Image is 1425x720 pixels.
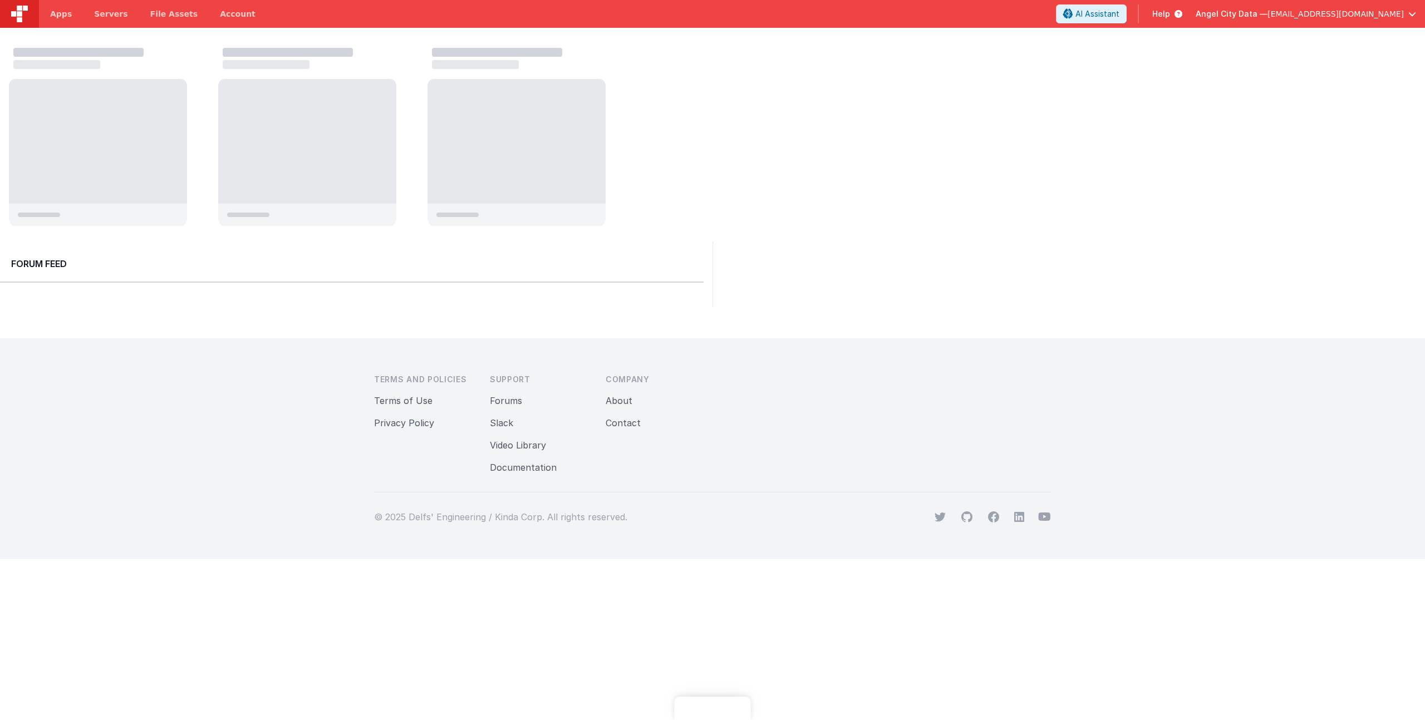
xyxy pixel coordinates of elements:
button: Contact [606,416,641,430]
button: Forums [490,394,522,407]
button: Angel City Data — [EMAIL_ADDRESS][DOMAIN_NAME] [1196,8,1416,19]
p: © 2025 Delfs' Engineering / Kinda Corp. All rights reserved. [374,510,627,524]
h2: Forum Feed [11,257,692,270]
span: AI Assistant [1075,8,1119,19]
span: Help [1152,8,1170,19]
h3: Terms and Policies [374,374,472,385]
svg: viewBox="0 0 24 24" aria-hidden="true"> [1014,511,1025,522]
button: Documentation [490,461,557,474]
h3: Company [606,374,704,385]
a: Slack [490,417,513,428]
a: Terms of Use [374,395,433,406]
button: Slack [490,416,513,430]
iframe: Marker.io feedback button [675,697,751,720]
span: Apps [50,8,72,19]
button: AI Assistant [1056,4,1127,23]
button: Video Library [490,438,546,452]
a: About [606,395,632,406]
span: Angel City Data — [1196,8,1267,19]
h3: Support [490,374,588,385]
span: File Assets [150,8,198,19]
a: Privacy Policy [374,417,434,428]
span: Servers [94,8,127,19]
span: [EMAIL_ADDRESS][DOMAIN_NAME] [1267,8,1404,19]
button: About [606,394,632,407]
